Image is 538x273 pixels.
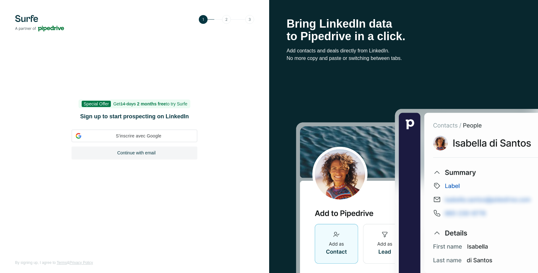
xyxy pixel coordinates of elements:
[113,101,187,106] span: Get to try Surfe
[287,18,521,43] h1: Bring LinkedIn data to Pipedrive in a click.
[72,112,197,121] h1: Sign up to start prospecting on LinkedIn
[137,101,166,106] b: 2 months free
[287,47,521,55] p: Add contacts and deals directly from LinkedIn.
[199,15,254,24] img: Step 1
[15,15,64,31] img: Surfe's logo
[69,260,93,265] a: Privacy Policy
[287,55,521,62] p: No more copy and paste or switching between tabs.
[68,142,200,155] iframe: Bouton "Se connecter avec Google"
[15,260,56,265] span: By signing up, I agree to
[84,133,193,139] span: S'inscrire avec Google
[82,101,111,107] span: Special Offer
[67,260,69,265] span: &
[120,101,136,106] s: 14 days
[72,130,197,142] div: S'inscrire avec Google
[57,260,67,265] a: Terms
[296,108,538,273] img: Surfe Stock Photo - Selling good vibes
